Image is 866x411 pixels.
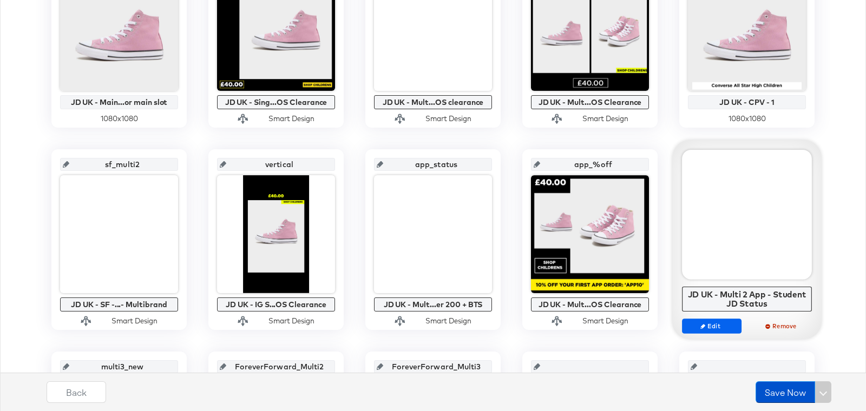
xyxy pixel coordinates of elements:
div: 1080 x 1080 [688,114,806,124]
div: JD UK - IG S...OS Clearance [220,300,332,309]
div: Smart Design [582,114,628,124]
span: Remove [757,322,807,330]
div: JD UK - Mult...OS Clearance [534,300,646,309]
div: JD UK - Mult...er 200 + BTS [377,300,489,309]
div: 1080 x 1080 [60,114,178,124]
div: Smart Design [111,316,158,326]
button: Save Now [756,381,815,403]
div: Smart Design [425,316,471,326]
div: Smart Design [268,114,314,124]
div: JD UK - CPV - 1 [691,98,803,107]
div: JD UK - Mult...OS clearance [377,98,489,107]
div: JD UK - Sing...OS Clearance [220,98,332,107]
div: Smart Design [425,114,471,124]
button: Back [47,381,106,403]
div: Smart Design [582,316,628,326]
button: Edit [682,319,742,334]
div: Smart Design [268,316,314,326]
div: JD UK - Multi 2 App - Student JD Status [685,289,809,308]
span: Edit [687,322,737,330]
button: Remove [752,319,812,334]
div: JD UK - Mult...OS Clearance [534,98,646,107]
div: JD UK - Main...or main slot [63,98,175,107]
div: JD UK - SF -...- Multibrand [63,300,175,309]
